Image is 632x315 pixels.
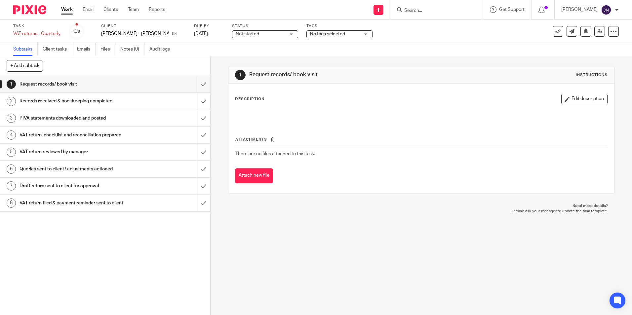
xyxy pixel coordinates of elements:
p: [PERSON_NAME] [561,6,598,13]
p: [PERSON_NAME] - [PERSON_NAME] [101,30,169,37]
div: 1 [235,70,246,80]
span: No tags selected [310,32,345,36]
a: Emails [77,43,96,56]
label: Task [13,23,60,29]
label: Status [232,23,298,29]
h1: Records received & bookkeeping completed [20,96,133,106]
h1: Request records/ book visit [249,71,435,78]
h1: Request records/ book visit [20,79,133,89]
label: Client [101,23,186,29]
label: Tags [306,23,373,29]
a: Reports [149,6,165,13]
div: 3 [7,114,16,123]
p: Description [235,96,264,102]
h1: VAT return filed & payment reminder sent to client [20,198,133,208]
label: Due by [194,23,224,29]
div: 2 [7,97,16,106]
h1: VAT return reviewed by manager [20,147,133,157]
button: Attach new file [235,168,273,183]
div: 0 [73,27,80,35]
small: /8 [76,30,80,33]
h1: Queries sent to client/ adjustments actioned [20,164,133,174]
div: 6 [7,164,16,174]
a: Clients [103,6,118,13]
span: [DATE] [194,31,208,36]
div: 5 [7,148,16,157]
a: Audit logs [149,43,175,56]
p: Please ask your manager to update the task template. [235,209,608,214]
div: 8 [7,198,16,208]
h1: Draft return sent to client for approval [20,181,133,191]
a: Notes (0) [120,43,144,56]
input: Search [404,8,463,14]
div: Instructions [576,72,608,78]
span: There are no files attached to this task. [235,152,315,156]
a: Team [128,6,139,13]
img: svg%3E [601,5,612,15]
a: Email [83,6,94,13]
a: Subtasks [13,43,38,56]
a: Files [100,43,115,56]
div: 1 [7,80,16,89]
span: Attachments [235,138,267,141]
div: 4 [7,130,16,140]
p: Need more details? [235,203,608,209]
div: VAT returns - Quarterly [13,30,60,37]
a: Client tasks [43,43,72,56]
div: 7 [7,181,16,191]
button: Edit description [561,94,608,104]
button: + Add subtask [7,60,43,71]
a: Work [61,6,73,13]
span: Get Support [499,7,525,12]
img: Pixie [13,5,46,14]
h1: VAT return, checklist and reconciliation prepared [20,130,133,140]
span: Not started [236,32,259,36]
h1: PIVA statements downloaded and posted [20,113,133,123]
